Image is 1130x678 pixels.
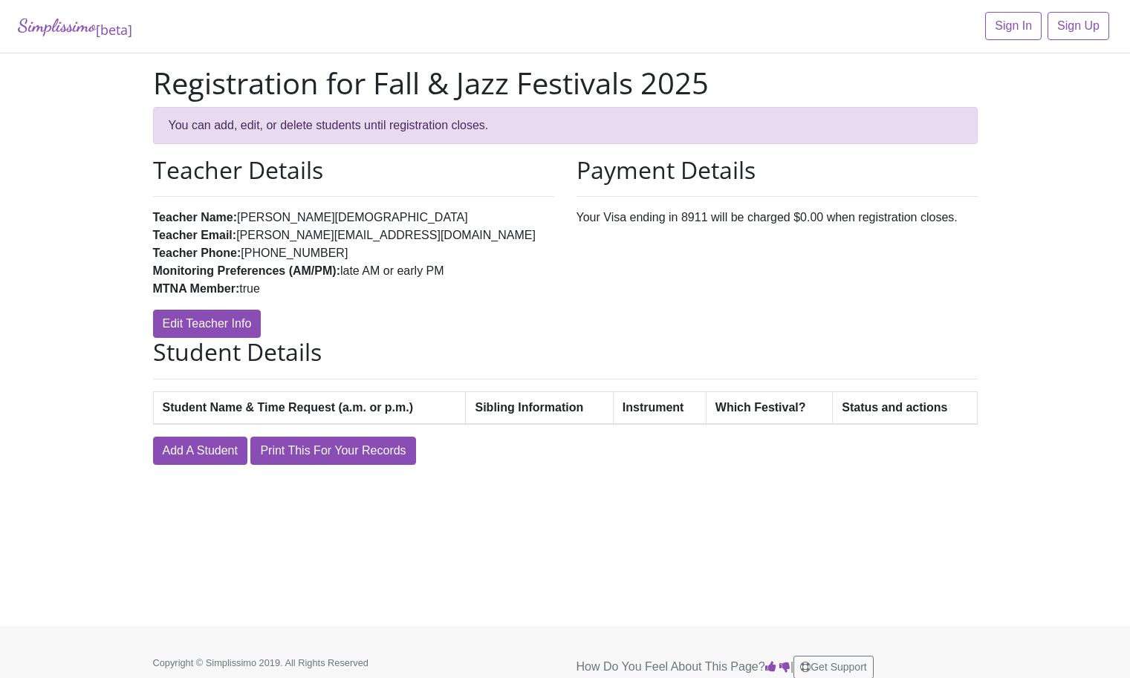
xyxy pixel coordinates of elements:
h2: Student Details [153,338,978,366]
li: [PHONE_NUMBER] [153,244,554,262]
p: Copyright © Simplissimo 2019. All Rights Reserved [153,656,413,670]
li: true [153,280,554,298]
h2: Payment Details [577,156,978,184]
li: late AM or early PM [153,262,554,280]
a: Sign Up [1048,12,1109,40]
strong: Monitoring Preferences (AM/PM): [153,264,340,277]
th: Instrument [613,391,706,424]
a: Add A Student [153,437,247,465]
strong: MTNA Member: [153,282,240,295]
a: Print This For Your Records [250,437,415,465]
th: Status and actions [833,391,977,424]
th: Student Name & Time Request (a.m. or p.m.) [153,391,466,424]
strong: Teacher Name: [153,211,238,224]
div: Your Visa ending in 8911 will be charged $0.00 when registration closes. [565,156,989,338]
li: [PERSON_NAME][EMAIL_ADDRESS][DOMAIN_NAME] [153,226,554,244]
div: You can add, edit, or delete students until registration closes. [153,107,978,144]
a: Simplissimo[beta] [18,12,132,41]
a: Edit Teacher Info [153,310,262,338]
th: Sibling Information [466,391,613,424]
sub: [beta] [96,21,132,39]
li: [PERSON_NAME][DEMOGRAPHIC_DATA] [153,209,554,226]
a: Sign In [985,12,1042,40]
h2: Teacher Details [153,156,554,184]
strong: Teacher Email: [153,229,237,241]
strong: Teacher Phone: [153,247,241,259]
h1: Registration for Fall & Jazz Festivals 2025 [153,65,978,101]
th: Which Festival? [706,391,832,424]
